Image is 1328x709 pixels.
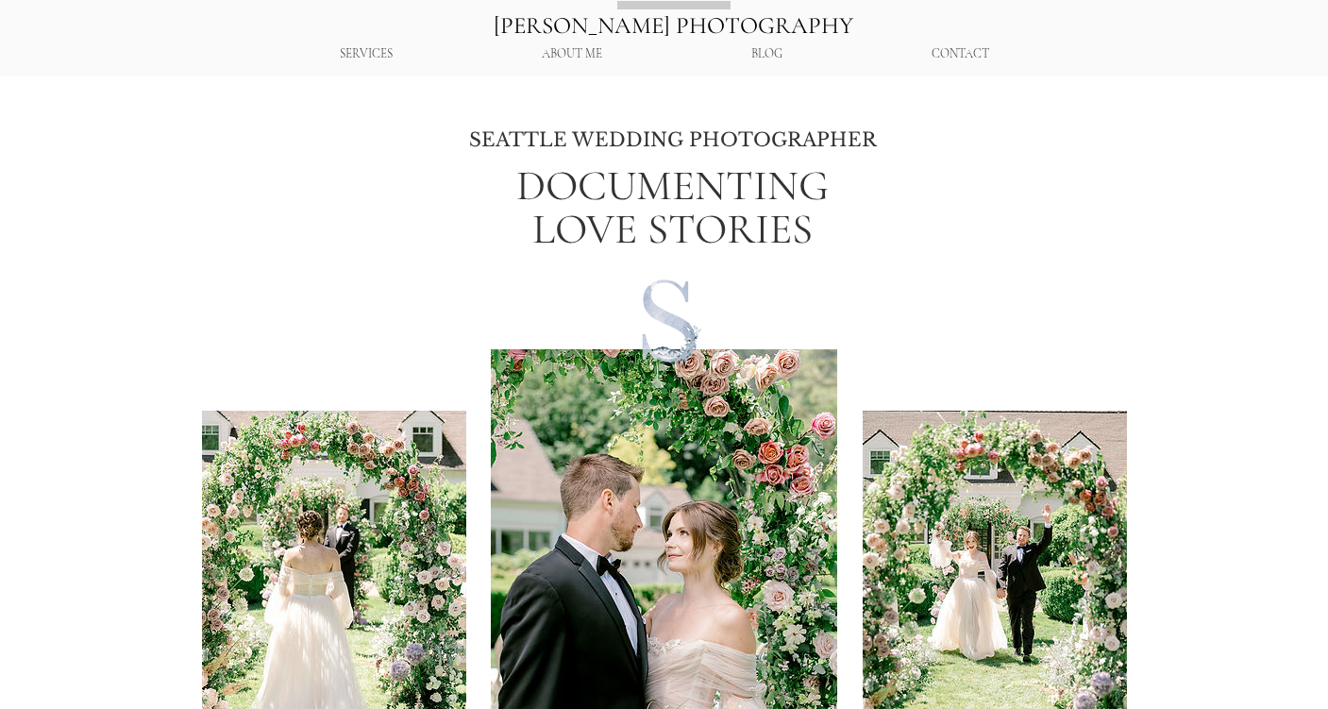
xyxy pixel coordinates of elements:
a: BLOG [677,38,857,71]
span: SEATTLE WEDDING PHOTOGRAPHER [469,128,877,151]
p: SERVICES [330,38,402,71]
p: BLOG [742,38,792,71]
nav: Site [265,38,1064,71]
a: [PERSON_NAME] PHOTOGRAPHY [494,11,853,40]
span: DOCUMENTING LOVE STORIES [516,160,829,255]
div: SERVICES [265,38,467,71]
p: ABOUT ME [532,38,612,71]
p: CONTACT [922,38,999,71]
a: CONTACT [857,38,1064,71]
img: transparent (with name)_edited.png [613,269,714,368]
a: ABOUT ME [467,38,677,71]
